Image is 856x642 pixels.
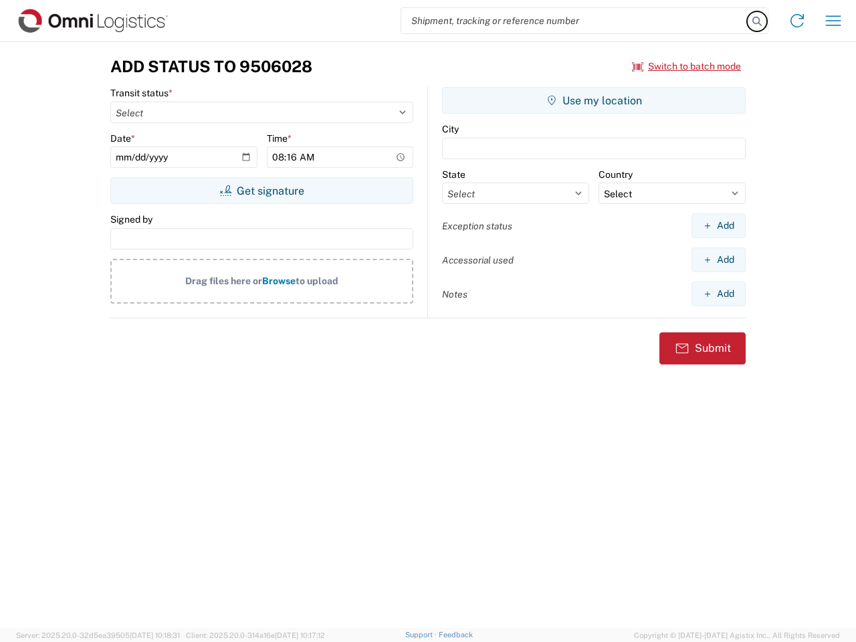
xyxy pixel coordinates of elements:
[405,631,439,639] a: Support
[442,123,459,135] label: City
[691,282,746,306] button: Add
[659,332,746,364] button: Submit
[275,631,325,639] span: [DATE] 10:17:12
[442,169,465,181] label: State
[401,8,748,33] input: Shipment, tracking or reference number
[110,87,173,99] label: Transit status
[442,220,512,232] label: Exception status
[110,132,135,144] label: Date
[262,276,296,286] span: Browse
[185,276,262,286] span: Drag files here or
[599,169,633,181] label: Country
[632,56,741,78] button: Switch to batch mode
[110,213,152,225] label: Signed by
[110,57,312,76] h3: Add Status to 9506028
[442,254,514,266] label: Accessorial used
[634,629,840,641] span: Copyright © [DATE]-[DATE] Agistix Inc., All Rights Reserved
[130,631,180,639] span: [DATE] 10:18:31
[439,631,473,639] a: Feedback
[267,132,292,144] label: Time
[110,177,413,204] button: Get signature
[691,247,746,272] button: Add
[442,87,746,114] button: Use my location
[186,631,325,639] span: Client: 2025.20.0-314a16e
[296,276,338,286] span: to upload
[691,213,746,238] button: Add
[16,631,180,639] span: Server: 2025.20.0-32d5ea39505
[442,288,467,300] label: Notes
